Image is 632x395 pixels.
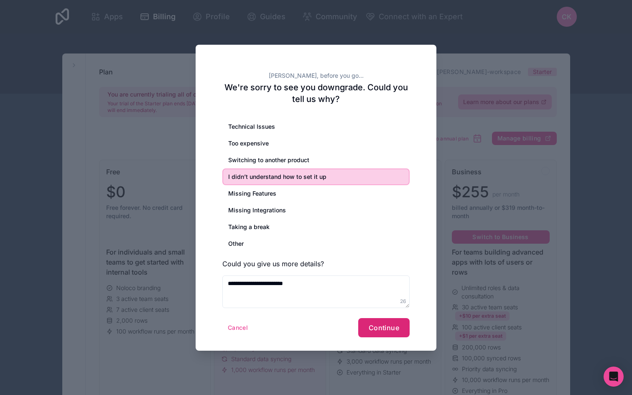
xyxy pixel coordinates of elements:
div: Other [222,235,410,252]
div: Technical Issues [222,118,410,135]
div: Missing Features [222,185,410,202]
span: Continue [369,324,399,332]
h2: We're sorry to see you downgrade. Could you tell us why? [222,82,410,105]
div: Switching to another product [222,152,410,168]
div: Too expensive [222,135,410,152]
button: Cancel [222,321,253,334]
div: I didn’t understand how to set it up [222,168,410,185]
button: Continue [358,318,410,337]
div: Missing Integrations [222,202,410,219]
h3: Could you give us more details? [222,259,410,269]
div: Taking a break [222,219,410,235]
div: Open Intercom Messenger [604,367,624,387]
h2: [PERSON_NAME], before you go... [222,71,410,80]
